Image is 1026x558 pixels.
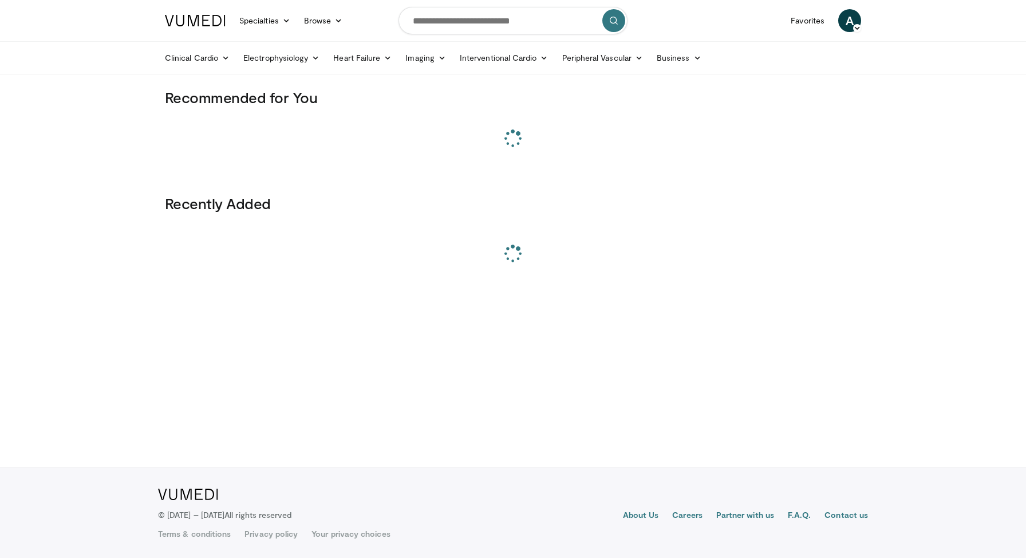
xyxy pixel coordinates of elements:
a: Browse [297,9,350,32]
a: Privacy policy [244,528,298,540]
a: Imaging [398,46,453,69]
a: F.A.Q. [788,509,811,523]
a: Business [650,46,708,69]
a: Peripheral Vascular [555,46,650,69]
a: About Us [623,509,659,523]
input: Search topics, interventions [398,7,628,34]
a: Clinical Cardio [158,46,236,69]
h3: Recently Added [165,194,861,213]
a: Interventional Cardio [453,46,555,69]
a: A [838,9,861,32]
h3: Recommended for You [165,88,861,107]
a: Electrophysiology [236,46,326,69]
a: Contact us [824,509,868,523]
a: Heart Failure [326,46,398,69]
p: © [DATE] – [DATE] [158,509,292,521]
span: All rights reserved [224,510,291,520]
a: Favorites [784,9,831,32]
a: Terms & conditions [158,528,231,540]
a: Partner with us [716,509,774,523]
a: Careers [672,509,703,523]
a: Specialties [232,9,297,32]
img: VuMedi Logo [158,489,218,500]
img: VuMedi Logo [165,15,226,26]
a: Your privacy choices [311,528,390,540]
